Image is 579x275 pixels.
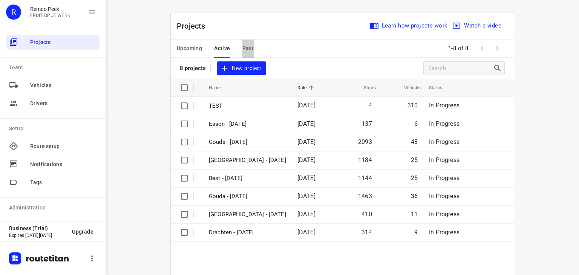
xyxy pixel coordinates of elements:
p: Best - Wednesday [209,174,286,183]
p: Expires [DATE][DATE] [9,233,66,238]
p: FRUIT OP JE WERK [30,13,70,18]
div: Apps [6,218,100,233]
input: Search projects [428,63,493,74]
span: [DATE] [297,192,316,200]
div: Projects [6,35,100,50]
span: 25 [411,156,418,163]
span: Apps [30,222,96,229]
span: 1144 [358,174,372,182]
span: Upcoming [177,44,202,53]
div: Notifications [6,157,100,172]
span: [DATE] [297,138,316,145]
span: [DATE] [297,156,316,163]
span: Stops [354,83,376,92]
span: Next Page [490,41,505,56]
span: 1463 [358,192,372,200]
div: R [6,5,21,20]
span: New project [221,64,261,73]
span: [DATE] [297,102,316,109]
span: In Progress [429,174,460,182]
span: 310 [407,102,418,109]
p: Drachten - Tuesday [209,228,286,237]
span: 410 [361,211,372,218]
div: Tags [6,175,100,190]
span: Vehicles [394,83,421,92]
span: Status [429,83,452,92]
span: In Progress [429,211,460,218]
span: 25 [411,174,418,182]
p: Remco Peek [30,6,70,12]
span: 1184 [358,156,372,163]
span: Notifications [30,160,96,168]
span: In Progress [429,192,460,200]
span: 36 [411,192,418,200]
div: Vehicles [6,78,100,93]
span: 2093 [358,138,372,145]
button: New project [217,61,266,75]
span: 9 [414,229,418,236]
p: Team [9,64,100,72]
span: [DATE] [297,174,316,182]
span: Projects [30,38,96,46]
p: Gouda - Tuesday [209,192,286,201]
span: 11 [411,211,418,218]
span: 314 [361,229,372,236]
span: In Progress [429,138,460,145]
p: Setup [9,125,100,133]
p: Business (Trial) [9,225,66,231]
p: TEST [209,102,286,110]
span: 48 [411,138,418,145]
span: 1-8 of 8 [445,40,472,57]
span: Name [209,83,231,92]
span: Past [242,44,254,53]
div: Drivers [6,96,100,111]
p: Essen - [DATE] [209,120,286,128]
span: In Progress [429,120,460,127]
p: 8 projects [180,65,206,72]
span: Tags [30,179,96,186]
span: 6 [414,120,418,127]
span: 4 [369,102,372,109]
span: Date [297,83,317,92]
p: Gouda - [DATE] [209,138,286,147]
div: Search [493,64,504,73]
span: In Progress [429,102,460,109]
span: Upgrade [72,229,93,235]
p: Projects [177,20,211,32]
span: Previous Page [475,41,490,56]
div: Route setup [6,139,100,154]
span: In Progress [429,156,460,163]
p: Zwolle - Tuesday [209,210,286,219]
p: [GEOGRAPHIC_DATA] - [DATE] [209,156,286,165]
span: Drivers [30,99,96,107]
span: [DATE] [297,120,316,127]
p: Administration [9,204,100,212]
button: Upgrade [66,225,100,238]
span: In Progress [429,229,460,236]
span: Active [214,44,230,53]
span: [DATE] [297,229,316,236]
span: Vehicles [30,81,96,89]
span: [DATE] [297,211,316,218]
span: Route setup [30,142,96,150]
span: 137 [361,120,372,127]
